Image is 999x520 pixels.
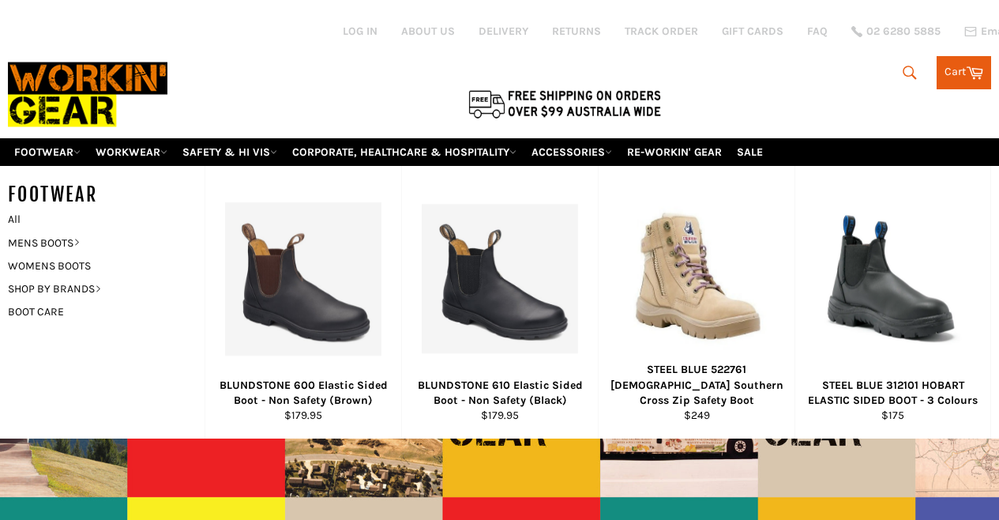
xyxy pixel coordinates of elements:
a: STEEL BLUE 312101 HOBART ELASTIC SIDED BOOT - Workin' Gear STEEL BLUE 312101 HOBART ELASTIC SIDED... [794,166,991,439]
a: ABOUT US [401,24,455,39]
a: SALE [730,138,769,166]
a: SAFETY & HI VIS [176,138,284,166]
img: Flat $9.95 shipping Australia wide [466,87,663,120]
div: STEEL BLUE 312101 HOBART ELASTIC SIDED BOOT - 3 Colours [806,378,981,409]
a: 02 6280 5885 [851,26,941,37]
div: $249 [609,408,785,423]
a: DELIVERY [479,24,528,39]
a: BLUNDSTONE 610 Elastic Sided Boot - Non Safety - Workin Gear BLUNDSTONE 610 Elastic Sided Boot - ... [401,166,598,439]
img: STEEL BLUE 312101 HOBART ELASTIC SIDED BOOT - Workin' Gear [815,209,971,349]
span: 02 6280 5885 [866,26,941,37]
a: RE-WORKIN' GEAR [621,138,728,166]
a: ACCESSORIES [525,138,618,166]
a: Log in [343,24,377,38]
div: BLUNDSTONE 600 Elastic Sided Boot - Non Safety (Brown) [216,378,392,409]
a: GIFT CARDS [722,24,783,39]
h5: FOOTWEAR [8,182,205,208]
img: Workin Gear leaders in Workwear, Safety Boots, PPE, Uniforms. Australia's No.1 in Workwear [8,51,167,138]
div: $179.95 [412,408,588,423]
a: Cart [937,56,991,89]
div: $179.95 [216,408,392,423]
a: RETURNS [552,24,601,39]
div: $175 [806,408,981,423]
a: FAQ [807,24,828,39]
img: STEEL BLUE 522761 Ladies Southern Cross Zip Safety Boot - Workin Gear [618,201,775,357]
div: STEEL BLUE 522761 [DEMOGRAPHIC_DATA] Southern Cross Zip Safety Boot [609,362,785,408]
a: FOOTWEAR [8,138,87,166]
img: BLUNDSTONE 600 Elastic Sided Boot - Non Safety (Brown) - Workin Gear [225,202,381,356]
a: BLUNDSTONE 600 Elastic Sided Boot - Non Safety (Brown) - Workin Gear BLUNDSTONE 600 Elastic Sided... [205,166,401,439]
div: BLUNDSTONE 610 Elastic Sided Boot - Non Safety (Black) [412,378,588,409]
a: WORKWEAR [89,138,174,166]
a: CORPORATE, HEALTHCARE & HOSPITALITY [286,138,523,166]
img: BLUNDSTONE 610 Elastic Sided Boot - Non Safety - Workin Gear [422,204,578,353]
a: TRACK ORDER [625,24,698,39]
a: STEEL BLUE 522761 Ladies Southern Cross Zip Safety Boot - Workin Gear STEEL BLUE 522761 [DEMOGRAP... [598,166,794,439]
